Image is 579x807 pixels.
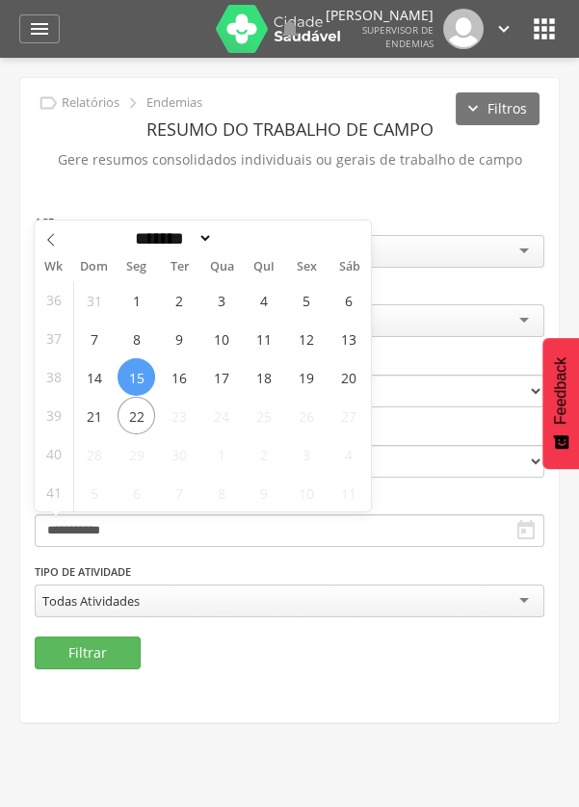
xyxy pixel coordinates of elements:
[493,18,514,39] i: 
[160,397,197,434] span: Setembro 23, 2025
[160,435,197,473] span: Setembro 30, 2025
[46,397,62,434] span: 39
[38,92,59,114] i: 
[542,338,579,469] button: Feedback - Mostrar pesquisa
[287,435,325,473] span: Outubro 3, 2025
[245,435,282,473] span: Outubro 2, 2025
[75,281,113,319] span: Agosto 31, 2025
[73,261,116,273] span: Dom
[329,281,367,319] span: Setembro 6, 2025
[287,358,325,396] span: Setembro 19, 2025
[200,261,243,273] span: Qua
[118,281,155,319] span: Setembro 1, 2025
[514,519,538,542] i: 
[46,320,62,357] span: 37
[46,435,62,473] span: 40
[19,14,60,43] a: 
[75,474,113,511] span: Outubro 5, 2025
[118,358,155,396] span: Setembro 15, 2025
[35,215,54,230] label: ACE
[75,358,113,396] span: Setembro 14, 2025
[529,13,560,44] i: 
[245,474,282,511] span: Outubro 9, 2025
[118,435,155,473] span: Setembro 29, 2025
[285,261,328,273] span: Sex
[122,92,144,114] i: 
[116,261,158,273] span: Seg
[326,9,434,22] p: [PERSON_NAME]
[118,397,155,434] span: Setembro 22, 2025
[552,357,569,425] span: Feedback
[35,112,544,146] header: Resumo do Trabalho de Campo
[35,146,544,173] p: Gere resumos consolidados individuais ou gerais de trabalho de campo
[46,358,62,396] span: 38
[329,320,367,357] span: Setembro 13, 2025
[35,637,141,669] button: Filtrar
[75,320,113,357] span: Setembro 7, 2025
[245,281,282,319] span: Setembro 4, 2025
[329,397,367,434] span: Setembro 27, 2025
[493,9,514,49] a: 
[202,435,240,473] span: Outubro 1, 2025
[245,397,282,434] span: Setembro 25, 2025
[158,261,200,273] span: Ter
[42,592,140,610] div: Todas Atividades
[213,228,276,248] input: Year
[160,474,197,511] span: Outubro 7, 2025
[456,92,540,125] button: Filtros
[287,474,325,511] span: Outubro 10, 2025
[46,281,62,319] span: 36
[329,474,367,511] span: Outubro 11, 2025
[35,564,131,580] label: Tipo de Atividade
[202,320,240,357] span: Setembro 10, 2025
[278,17,302,40] i: 
[329,261,371,273] span: Sáb
[245,320,282,357] span: Setembro 11, 2025
[28,17,51,40] i: 
[160,281,197,319] span: Setembro 2, 2025
[160,320,197,357] span: Setembro 9, 2025
[46,474,62,511] span: 41
[245,358,282,396] span: Setembro 18, 2025
[287,397,325,434] span: Setembro 26, 2025
[160,358,197,396] span: Setembro 16, 2025
[75,397,113,434] span: Setembro 21, 2025
[75,435,113,473] span: Setembro 28, 2025
[129,228,214,248] select: Month
[243,261,285,273] span: Qui
[329,358,367,396] span: Setembro 20, 2025
[278,9,302,49] a: 
[362,23,434,50] span: Supervisor de Endemias
[329,435,367,473] span: Outubro 4, 2025
[287,320,325,357] span: Setembro 12, 2025
[202,474,240,511] span: Outubro 8, 2025
[35,253,73,280] span: Wk
[118,320,155,357] span: Setembro 8, 2025
[146,95,202,111] p: Endemias
[62,95,119,111] p: Relatórios
[202,358,240,396] span: Setembro 17, 2025
[202,281,240,319] span: Setembro 3, 2025
[118,474,155,511] span: Outubro 6, 2025
[287,281,325,319] span: Setembro 5, 2025
[202,397,240,434] span: Setembro 24, 2025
